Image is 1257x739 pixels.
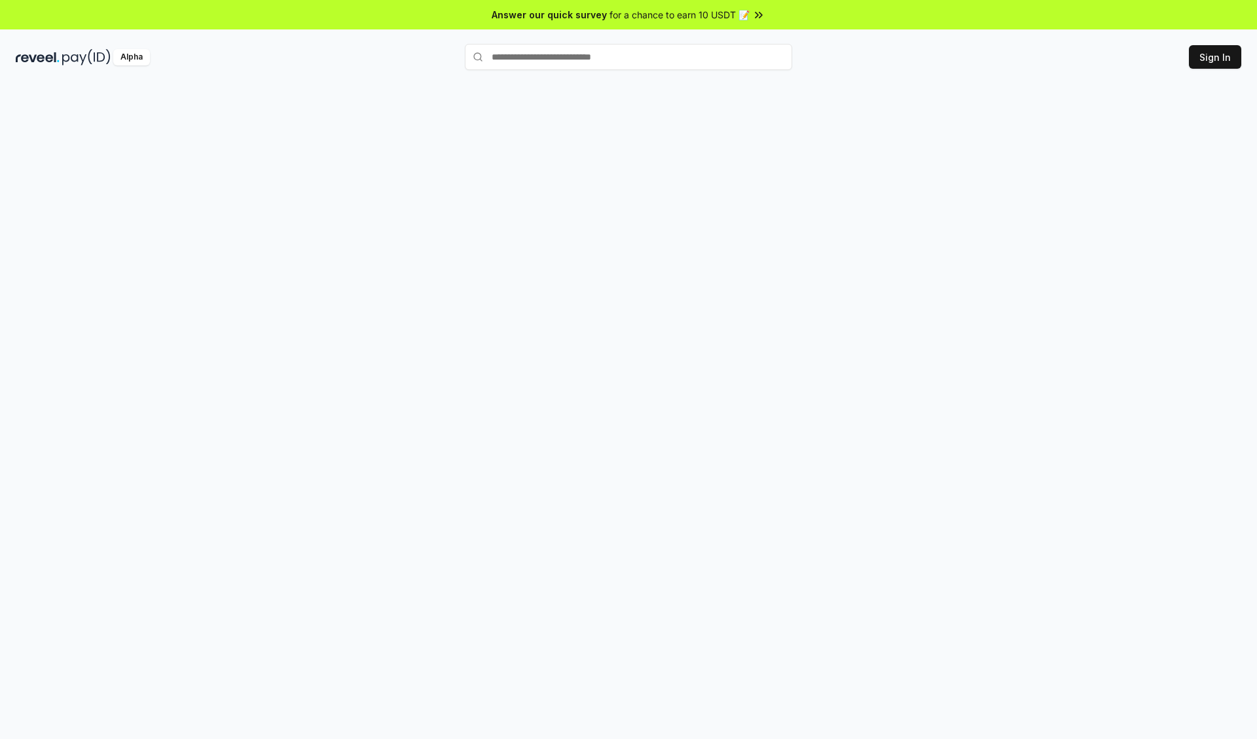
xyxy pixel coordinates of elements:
img: pay_id [62,49,111,65]
span: Answer our quick survey [492,8,607,22]
span: for a chance to earn 10 USDT 📝 [610,8,750,22]
div: Alpha [113,49,150,65]
img: reveel_dark [16,49,60,65]
button: Sign In [1189,45,1241,69]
